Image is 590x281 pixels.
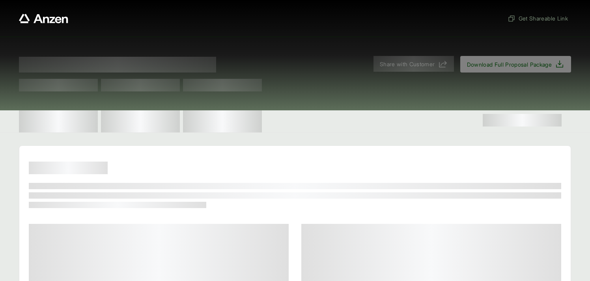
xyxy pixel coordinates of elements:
[508,14,568,22] span: Get Shareable Link
[19,79,98,91] span: Test
[101,79,180,91] span: Test
[380,60,435,68] span: Share with Customer
[504,11,571,26] button: Get Shareable Link
[183,79,262,91] span: Test
[19,14,68,23] a: Anzen website
[19,57,216,73] span: Proposal for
